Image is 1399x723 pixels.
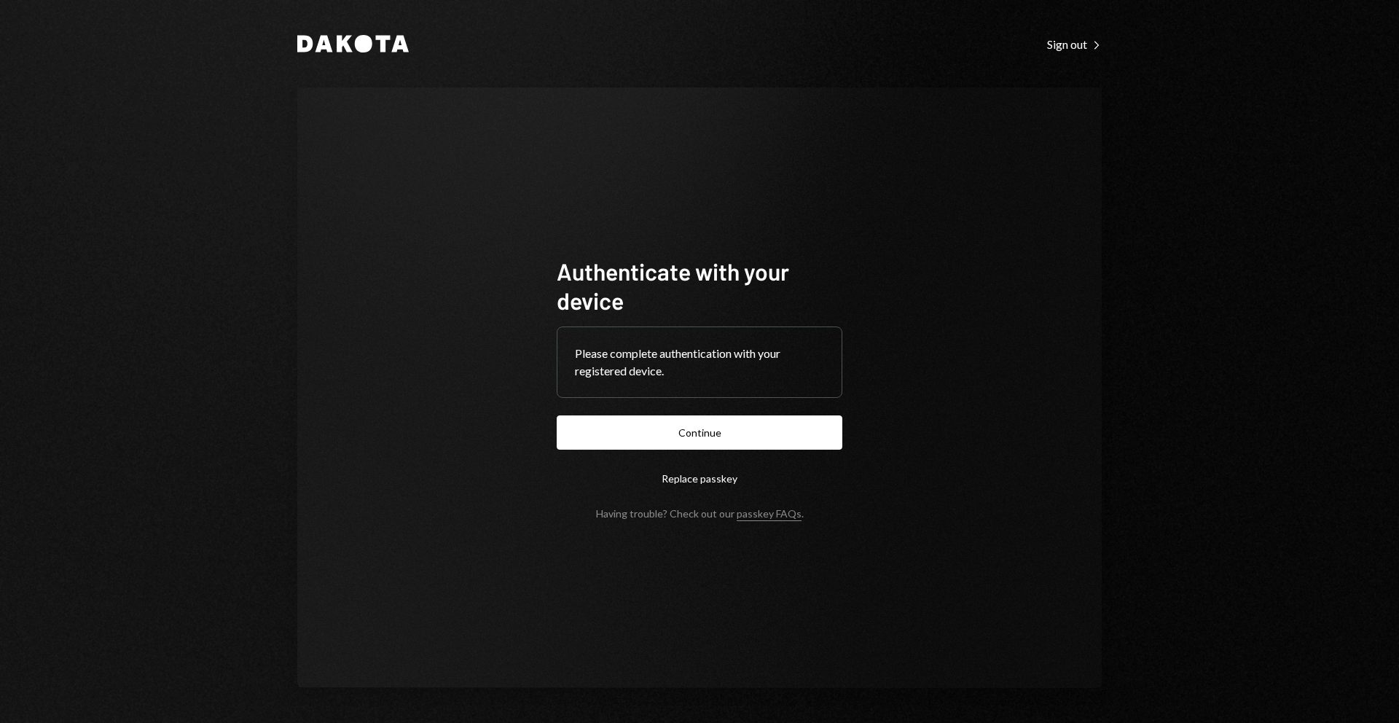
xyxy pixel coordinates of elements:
[1047,37,1102,52] div: Sign out
[557,461,842,496] button: Replace passkey
[575,345,824,380] div: Please complete authentication with your registered device.
[557,257,842,315] h1: Authenticate with your device
[737,507,802,521] a: passkey FAQs
[557,415,842,450] button: Continue
[1047,36,1102,52] a: Sign out
[596,507,804,520] div: Having trouble? Check out our .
